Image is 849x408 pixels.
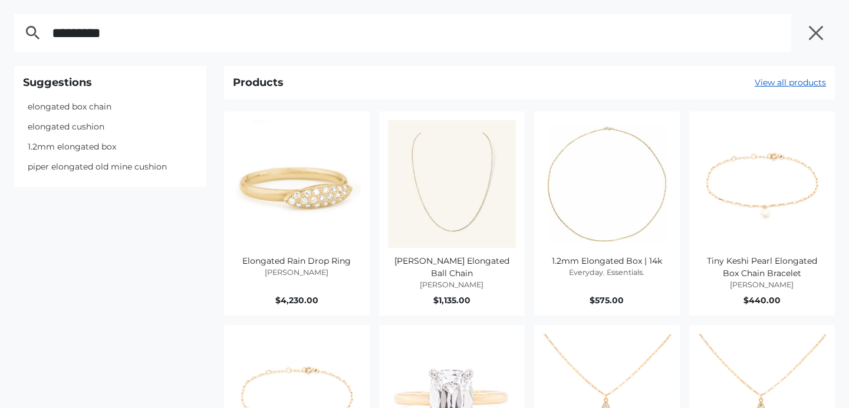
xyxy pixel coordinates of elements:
[394,256,509,278] a: [PERSON_NAME] Elongated Ball Chain
[433,295,470,306] span: $1,135.00
[23,98,198,116] a: elongated box chain
[233,255,361,267] div: Elongated Rain Drop Ring
[698,280,826,291] div: [PERSON_NAME]
[543,120,671,248] a: Products: 1.2mm Elongated Box | 14k
[233,120,361,248] a: Products: Elongated Rain Drop Ring
[233,75,284,91] div: Products
[23,158,198,176] a: piper elongated old mine cushion
[698,255,826,280] div: Tiny Keshi Pearl Elongated Box Chain Bracelet
[590,295,624,306] span: $575.00
[23,75,198,91] div: Suggestions
[242,256,351,266] a: Elongated Rain Drop Ring
[698,120,826,248] a: Products: Tiny Keshi Pearl Elongated Box Chain Bracelet
[543,255,671,267] div: 1.2mm Elongated Box | 14k
[707,256,817,278] a: Tiny Keshi Pearl Elongated Box Chain Bracelet
[543,267,671,278] div: Everyday. Essentials.
[23,138,198,156] a: 1.2mm elongated box
[275,295,318,306] span: $4,230.00
[23,118,198,136] a: elongated cushion
[552,256,662,266] a: 1.2mm Elongated Box | 14k
[233,267,361,278] div: [PERSON_NAME]
[388,280,516,291] div: [PERSON_NAME]
[755,77,826,89] a: View all products
[388,255,516,280] div: Bella Elongated Ball Chain
[233,120,361,248] img: Elongated Rain Drop Ring - Anne Sportun Fine Jewellery
[388,120,516,248] a: Products: Bella Elongated Ball Chain
[743,295,781,306] span: $440.00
